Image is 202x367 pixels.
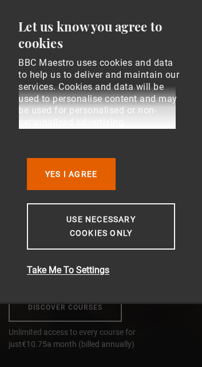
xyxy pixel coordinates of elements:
button: Yes I Agree [27,158,116,190]
a: Discover Courses [9,293,122,322]
span: Unlimited access to every course for just a month (billed annually) [9,326,163,350]
span: €10.75 [22,340,47,349]
div: Let us know you agree to cookies [18,18,184,51]
button: Use necessary cookies only [27,203,175,250]
button: Take Me To Settings [27,263,109,277]
div: BBC Maestro uses cookies and data to help us to deliver and maintain our services. Cookies and da... [18,57,184,129]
